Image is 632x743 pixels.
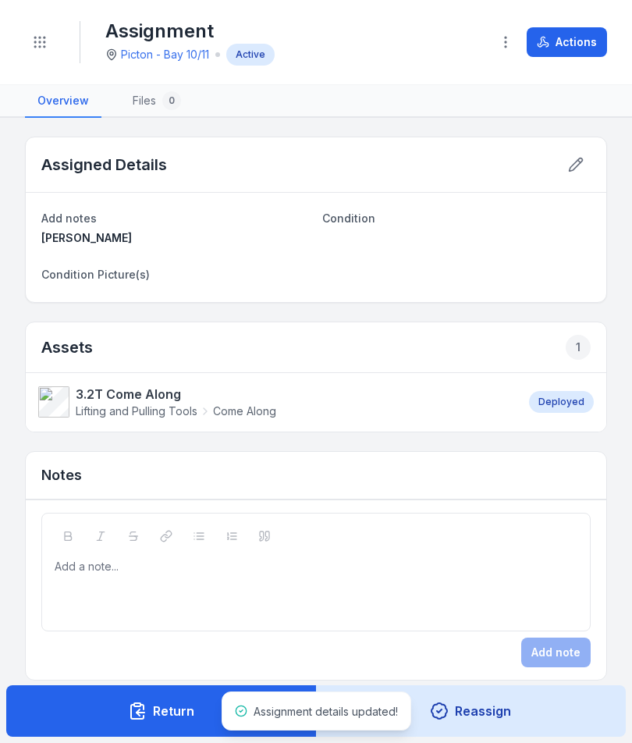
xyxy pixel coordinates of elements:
button: Return [6,685,317,737]
h2: Assets [41,335,591,360]
span: [PERSON_NAME] [41,231,132,244]
h3: Notes [41,464,82,486]
h2: Assigned Details [41,154,167,176]
span: Come Along [213,403,276,419]
span: Add notes [41,212,97,225]
h1: Assignment [105,19,275,44]
span: Condition Picture(s) [41,268,150,281]
button: Actions [527,27,607,57]
a: Picton - Bay 10/11 [121,47,209,62]
div: Active [226,44,275,66]
button: Toggle navigation [25,27,55,57]
span: Condition [322,212,375,225]
a: Files0 [120,85,194,118]
div: Deployed [529,391,594,413]
div: 0 [162,91,181,110]
div: 1 [566,335,591,360]
button: Reassign [316,685,627,737]
a: Overview [25,85,101,118]
strong: 3.2T Come Along [76,385,276,403]
a: 3.2T Come AlongLifting and Pulling ToolsCome Along [38,385,513,419]
span: Assignment details updated! [254,705,398,718]
span: Lifting and Pulling Tools [76,403,197,419]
